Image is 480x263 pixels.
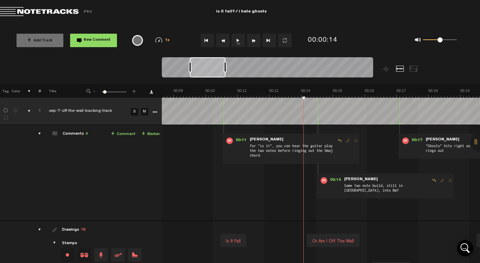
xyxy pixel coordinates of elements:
[343,183,430,195] span: Same two note build, still in [GEOGRAPHIC_DATA], into Bm7
[165,39,170,42] span: 1x
[201,34,214,47] button: Go to beginning
[128,248,142,262] span: Drag and drop a stamp
[27,39,53,43] span: Add Track
[155,37,162,43] img: speedometer.svg
[20,98,31,125] td: comments, stamps & drawings
[327,177,343,184] span: 00:14
[148,37,178,43] div: 1x
[92,88,97,92] span: -
[111,248,125,262] span: Drag and drop a stamp
[308,36,337,45] div: 00:00:14
[131,88,137,92] span: +
[278,34,292,47] button: Loop
[62,227,85,233] div: Drawings
[446,178,454,183] span: Delete comment
[150,90,153,94] a: Download comments
[223,237,243,246] div: Is it fall
[32,130,42,137] div: comments
[142,130,160,138] a: Marker
[21,108,32,114] div: comments, stamps & drawings
[226,137,233,144] img: letters
[310,237,357,246] div: or am i off the wall
[131,108,138,116] a: S
[151,108,158,114] a: More
[232,34,245,47] button: 1x
[352,138,360,143] span: Delete comment
[31,98,41,125] td: Click to change the order number 1
[321,177,327,184] img: letters
[216,34,230,47] button: Rewind
[249,137,284,142] span: [PERSON_NAME]
[247,34,261,47] button: Fast Forward
[41,84,77,98] th: Title
[249,143,336,161] span: for "is it", you can hear the guitar play the two notes before ringing out the Dmaj chord
[132,35,143,46] div: {{ tooltip_message }}
[111,131,115,137] span: +
[10,98,20,125] td: Change the color of the waveform
[111,130,136,138] a: Comment
[141,108,148,116] a: M
[336,138,344,143] span: Reply to comment
[425,137,460,142] span: [PERSON_NAME]
[233,137,249,144] span: 00:11
[142,131,145,137] span: +
[31,125,41,221] td: comments
[70,34,117,47] button: New Comment
[430,178,438,183] span: Reply to comment
[61,248,74,262] div: Change stamp color.To change the color of an existing stamp, select the stamp on the right and th...
[81,228,85,232] span: 18
[63,131,88,137] div: Comments
[78,248,91,262] span: Drag and drop a stamp
[31,84,41,98] th: #
[220,234,246,247] div: Is it fall
[11,108,21,114] div: Change the color of the waveform
[10,84,20,98] th: Color
[344,138,352,143] span: Edit comment
[62,241,77,246] div: Stamps
[457,240,473,256] div: Open Intercom Messenger
[49,108,137,115] div: Click to edit the title
[84,38,111,42] span: New Comment
[85,132,88,136] span: 4
[438,178,446,183] span: Edit comment
[17,34,63,47] button: +Add Track
[402,137,409,144] img: letters
[343,177,379,182] span: [PERSON_NAME]
[307,234,360,247] div: or am i off the wall
[94,248,108,262] span: Drag and drop a stamp
[41,98,129,125] td: Click to edit the title sep-7-off-the-wall-backing-track
[263,34,276,47] button: Go to end
[27,38,31,43] span: +
[409,137,425,144] span: 00:17
[52,240,58,246] span: Showcase stamps
[32,108,42,114] div: Click to change the order number
[32,226,42,233] div: drawings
